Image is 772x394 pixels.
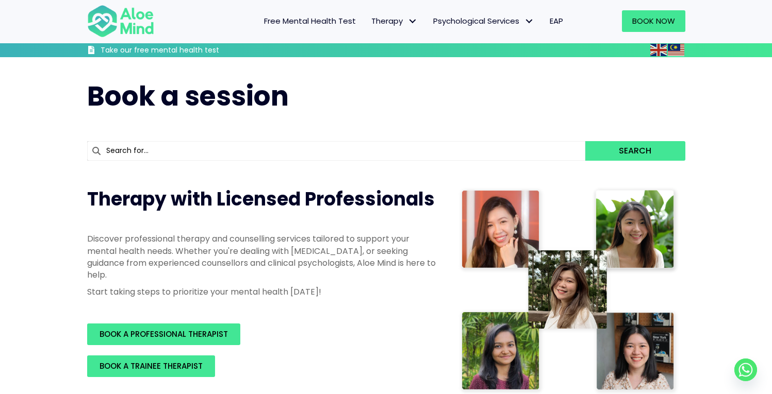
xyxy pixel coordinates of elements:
[87,4,154,38] img: Aloe mind Logo
[87,233,438,281] p: Discover professional therapy and counselling services tailored to support your mental health nee...
[256,10,364,32] a: Free Mental Health Test
[522,14,537,29] span: Psychological Services: submenu
[100,329,228,339] span: BOOK A PROFESSIONAL THERAPIST
[650,44,667,56] img: en
[100,361,203,371] span: BOOK A TRAINEE THERAPIST
[168,10,571,32] nav: Menu
[425,10,542,32] a: Psychological ServicesPsychological Services: submenu
[632,15,675,26] span: Book Now
[405,14,420,29] span: Therapy: submenu
[550,15,563,26] span: EAP
[371,15,418,26] span: Therapy
[87,141,586,161] input: Search for...
[87,186,435,212] span: Therapy with Licensed Professionals
[585,141,685,161] button: Search
[542,10,571,32] a: EAP
[650,44,668,56] a: English
[101,45,274,56] h3: Take our free mental health test
[668,44,684,56] img: ms
[87,77,289,115] span: Book a session
[364,10,425,32] a: TherapyTherapy: submenu
[87,355,215,377] a: BOOK A TRAINEE THERAPIST
[87,323,240,345] a: BOOK A PROFESSIONAL THERAPIST
[734,358,757,381] a: Whatsapp
[87,45,274,57] a: Take our free mental health test
[433,15,534,26] span: Psychological Services
[622,10,685,32] a: Book Now
[87,286,438,298] p: Start taking steps to prioritize your mental health [DATE]!
[264,15,356,26] span: Free Mental Health Test
[668,44,685,56] a: Malay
